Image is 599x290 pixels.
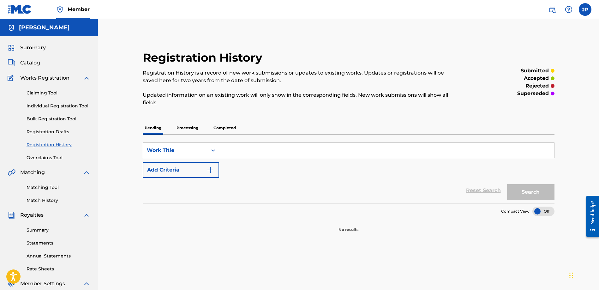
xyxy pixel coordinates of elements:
[524,75,549,82] p: accepted
[27,154,90,161] a: Overclaims Tool
[8,5,32,14] img: MLC Logo
[27,116,90,122] a: Bulk Registration Tool
[143,162,219,178] button: Add Criteria
[143,69,460,84] p: Registration History is a record of new work submissions or updates to existing works. Updates or...
[20,74,69,82] span: Works Registration
[546,3,559,16] a: Public Search
[565,6,572,13] img: help
[8,59,40,67] a: CatalogCatalog
[27,253,90,259] a: Annual Statements
[27,184,90,191] a: Matching Tool
[27,266,90,272] a: Rate Sheets
[8,169,15,176] img: Matching
[581,191,599,242] iframe: Resource Center
[68,6,90,13] span: Member
[8,74,16,82] img: Works Registration
[20,211,44,219] span: Royalties
[27,240,90,246] a: Statements
[548,6,556,13] img: search
[517,90,549,97] p: superseded
[207,166,214,174] img: 9d2ae6d4665cec9f34b9.svg
[143,51,266,65] h2: Registration History
[143,142,554,203] form: Search Form
[83,211,90,219] img: expand
[562,3,575,16] div: Help
[212,121,238,135] p: Completed
[8,59,15,67] img: Catalog
[338,219,358,233] p: No results
[20,280,65,287] span: Member Settings
[175,121,200,135] p: Processing
[579,3,591,16] div: User Menu
[27,197,90,204] a: Match History
[27,129,90,135] a: Registration Drafts
[567,260,599,290] iframe: Chat Widget
[8,44,15,51] img: Summary
[83,280,90,287] img: expand
[27,103,90,109] a: Individual Registration Tool
[20,59,40,67] span: Catalog
[27,227,90,233] a: Summary
[143,91,460,106] p: Updated information on an existing work will only show in the corresponding fields. New work subm...
[8,211,15,219] img: Royalties
[8,280,15,287] img: Member Settings
[569,266,573,285] div: Drag
[147,147,204,154] div: Work Title
[27,90,90,96] a: Claiming Tool
[56,6,64,13] img: Top Rightsholder
[83,74,90,82] img: expand
[8,44,46,51] a: SummarySummary
[521,67,549,75] p: submitted
[525,82,549,90] p: rejected
[27,142,90,148] a: Registration History
[501,208,530,214] span: Compact View
[20,169,45,176] span: Matching
[19,24,70,31] h5: Jamie Page
[83,169,90,176] img: expand
[20,44,46,51] span: Summary
[8,24,15,32] img: Accounts
[143,121,163,135] p: Pending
